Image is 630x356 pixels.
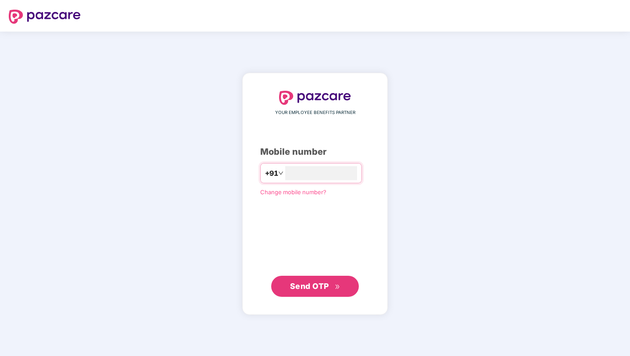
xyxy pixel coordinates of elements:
[275,109,355,116] span: YOUR EMPLOYEE BENEFITS PARTNER
[279,91,351,105] img: logo
[271,276,359,297] button: Send OTPdouble-right
[260,189,326,196] a: Change mobile number?
[9,10,81,24] img: logo
[290,281,329,291] span: Send OTP
[260,145,370,159] div: Mobile number
[265,168,278,179] span: +91
[335,284,340,290] span: double-right
[278,171,283,176] span: down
